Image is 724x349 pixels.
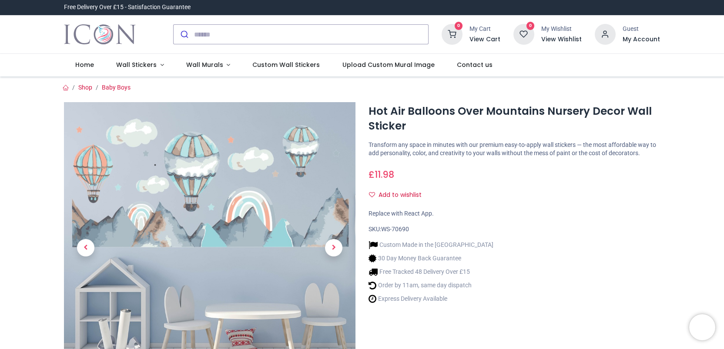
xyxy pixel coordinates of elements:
a: Baby Boys [102,84,131,91]
div: Guest [623,25,660,33]
span: Wall Stickers [116,60,157,69]
iframe: Customer reviews powered by Trustpilot [477,3,660,12]
li: Custom Made in the [GEOGRAPHIC_DATA] [369,240,493,249]
span: 11.98 [375,168,394,181]
i: Add to wishlist [369,192,375,198]
a: 0 [513,30,534,37]
a: View Wishlist [541,35,582,44]
a: Wall Murals [175,54,241,76]
span: Upload Custom Mural Image [342,60,435,69]
a: 0 [442,30,463,37]
span: £ [369,168,394,181]
span: Home [75,60,94,69]
li: Free Tracked 48 Delivery Over £15 [369,267,493,276]
img: Icon Wall Stickers [64,22,136,47]
sup: 0 [455,22,463,30]
a: Shop [78,84,92,91]
sup: 0 [526,22,535,30]
div: My Cart [469,25,500,33]
li: Express Delivery Available [369,294,493,303]
a: Logo of Icon Wall Stickers [64,22,136,47]
a: My Account [623,35,660,44]
span: Contact us [457,60,493,69]
h1: Hot Air Balloons Over Mountains Nursery Decor Wall Sticker [369,104,660,134]
div: Replace with React App. [369,209,660,218]
span: Previous [77,239,94,256]
button: Add to wishlistAdd to wishlist [369,188,429,203]
span: Next [325,239,342,256]
li: Order by 11am, same day dispatch [369,281,493,290]
p: Transform any space in minutes with our premium easy-to-apply wall stickers — the most affordable... [369,141,660,158]
button: Submit [174,25,194,44]
iframe: Brevo live chat [689,314,715,340]
li: 30 Day Money Back Guarantee [369,254,493,263]
a: View Cart [469,35,500,44]
div: SKU: [369,225,660,234]
span: Wall Murals [186,60,223,69]
span: WS-70690 [381,226,409,233]
a: Wall Stickers [105,54,175,76]
div: Free Delivery Over £15 - Satisfaction Guarantee [64,3,191,12]
span: Custom Wall Stickers [252,60,320,69]
div: My Wishlist [541,25,582,33]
